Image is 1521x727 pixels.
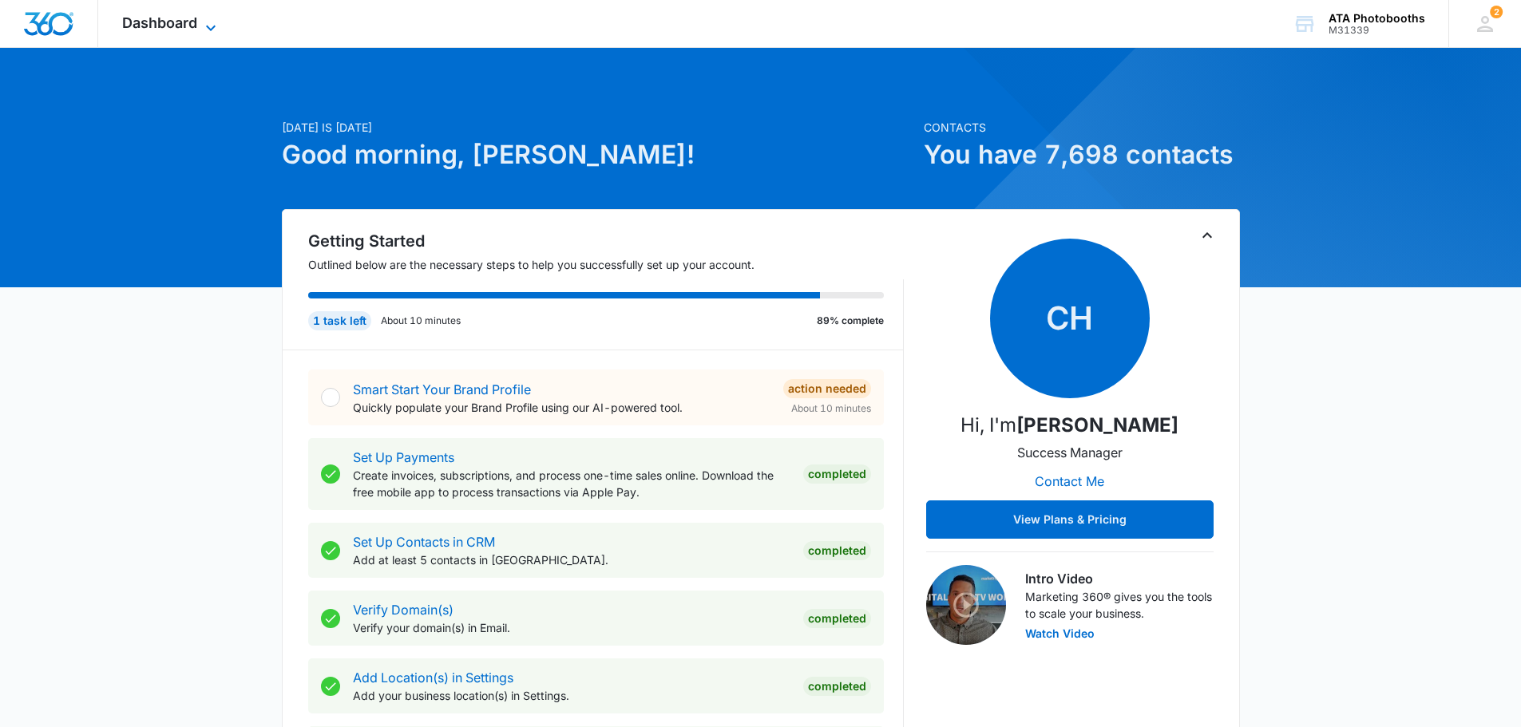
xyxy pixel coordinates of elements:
[926,500,1214,539] button: View Plans & Pricing
[353,670,513,686] a: Add Location(s) in Settings
[791,401,871,416] span: About 10 minutes
[1329,25,1425,36] div: account id
[1017,443,1123,462] p: Success Manager
[353,399,770,416] p: Quickly populate your Brand Profile using our AI-powered tool.
[353,534,495,550] a: Set Up Contacts in CRM
[353,449,454,465] a: Set Up Payments
[353,381,531,397] a: Smart Start Your Brand Profile
[1025,588,1214,622] p: Marketing 360® gives you the tools to scale your business.
[803,677,871,696] div: Completed
[961,411,1178,440] p: Hi, I'm
[803,609,871,628] div: Completed
[783,379,871,398] div: Action Needed
[1016,413,1178,437] strong: [PERSON_NAME]
[353,687,790,704] p: Add your business location(s) in Settings.
[1025,569,1214,588] h3: Intro Video
[1019,462,1120,500] button: Contact Me
[308,311,371,330] div: 1 task left
[817,314,884,328] p: 89% complete
[353,551,790,568] p: Add at least 5 contacts in [GEOGRAPHIC_DATA].
[803,541,871,560] div: Completed
[990,239,1150,398] span: CH
[1490,6,1503,18] span: 2
[926,565,1006,645] img: Intro Video
[1025,628,1095,639] button: Watch Video
[381,314,461,328] p: About 10 minutes
[353,619,790,636] p: Verify your domain(s) in Email.
[924,119,1240,136] p: Contacts
[924,136,1240,174] h1: You have 7,698 contacts
[308,256,904,273] p: Outlined below are the necessary steps to help you successfully set up your account.
[308,229,904,253] h2: Getting Started
[353,602,454,618] a: Verify Domain(s)
[282,136,914,174] h1: Good morning, [PERSON_NAME]!
[1490,6,1503,18] div: notifications count
[1198,226,1217,245] button: Toggle Collapse
[803,464,871,484] div: Completed
[122,14,197,31] span: Dashboard
[1329,12,1425,25] div: account name
[353,467,790,500] p: Create invoices, subscriptions, and process one-time sales online. Download the free mobile app t...
[282,119,914,136] p: [DATE] is [DATE]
